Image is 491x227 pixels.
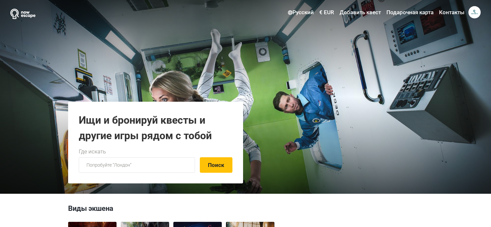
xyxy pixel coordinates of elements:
[385,7,435,18] a: Подарочная карта
[338,7,383,18] a: Добавить квест
[79,148,106,156] label: Где искать
[318,7,336,18] a: € EUR
[286,7,315,18] a: Русский
[288,10,292,15] img: Русский
[200,157,232,173] button: Поиск
[437,7,466,18] a: Контакты
[68,203,423,217] h3: Виды экшена
[79,112,232,143] h1: Ищи и бронируй квесты и другие игры рядом с тобой
[10,9,36,19] img: Nowescape logo
[79,157,195,173] input: Попробуйте “Лондон”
